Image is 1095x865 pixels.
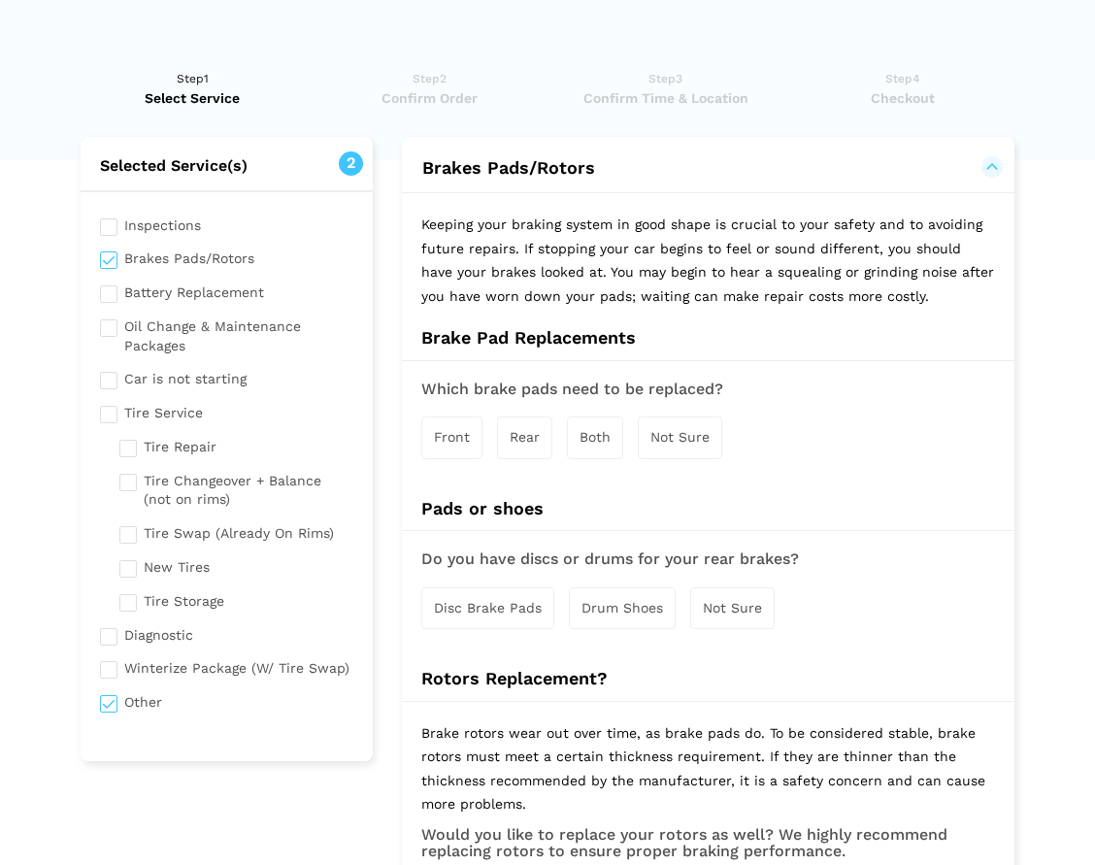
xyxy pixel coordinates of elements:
h3: Which brake pads need to be replaced? [421,381,995,398]
span: Both [580,429,611,445]
h3: Do you have discs or drums for your rear brakes? [421,550,995,568]
span: Confirm Order [317,88,542,108]
a: Step3 [553,69,778,108]
span: Not Sure [650,429,710,445]
a: Step2 [317,69,542,108]
span: Rear [510,429,540,445]
a: Step4 [790,69,1014,108]
h4: Pads or shoes [402,498,1014,519]
span: Checkout [790,88,1014,108]
span: 2 [339,151,363,176]
span: Drum Shoes [581,600,663,615]
span: Not Sure [703,600,762,615]
span: Confirm Time & Location [553,88,778,108]
span: Select Service [81,88,305,108]
h4: Brake Pad Replacements [402,327,1014,349]
span: Front [434,429,470,445]
p: Brake rotors wear out over time, as brake pads do. To be considered stable, brake rotors must mee... [421,721,995,826]
h2: Selected Service(s) [81,156,373,176]
h3: Would you like to replace your rotors as well? We highly recommend replacing rotors to ensure pro... [421,826,995,860]
a: Step1 [81,69,305,108]
span: Disc Brake Pads [434,600,542,615]
button: Brakes Pads/Rotors [421,156,995,180]
p: Keeping your braking system in good shape is crucial to your safety and to avoiding future repair... [402,193,1014,327]
h4: Rotors Replacement? [402,668,1014,689]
